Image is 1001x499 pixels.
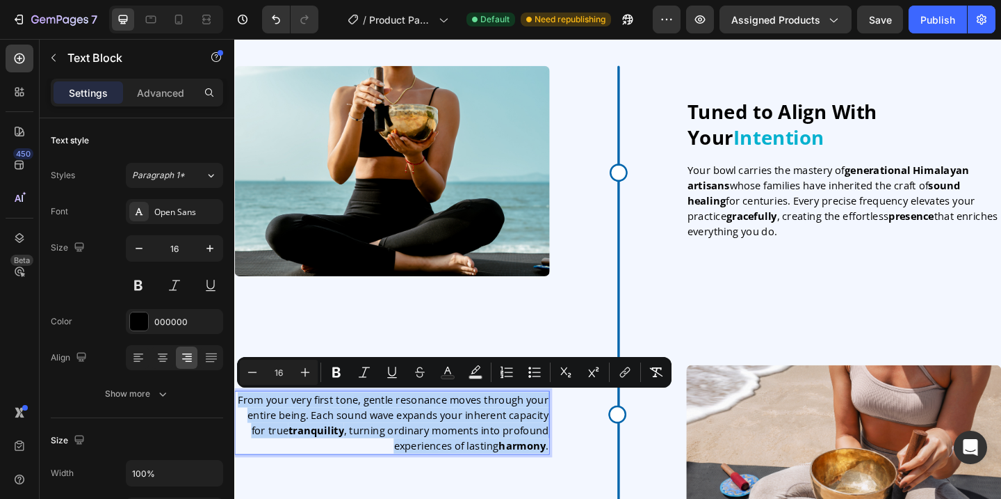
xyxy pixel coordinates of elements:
button: Save [857,6,903,33]
span: Assigned Products [731,13,820,27]
strong: generational Himalayan artisans [493,135,799,167]
span: Tuned to Align With Your [493,65,699,121]
div: Open Intercom Messenger [954,431,987,464]
span: Need republishing [535,13,605,26]
div: 000000 [154,316,220,328]
strong: harmony [287,435,339,450]
div: Publish [920,13,955,27]
div: Color [51,315,72,328]
div: Size [51,431,88,450]
p: Advanced [137,86,184,100]
div: Show more [105,387,170,401]
input: Auto [127,461,222,486]
button: 7 [6,6,104,33]
div: Font [51,205,68,218]
div: Beta [10,255,33,266]
div: Width [51,467,74,480]
p: Text Block [67,49,186,66]
p: Your bowl carries the mastery of whose families have inherited the craft of for centuries. Every ... [493,134,833,218]
p: Settings [69,86,108,100]
strong: gracefully [535,185,590,200]
p: 7 [91,11,97,28]
button: Publish [909,6,967,33]
span: / [363,13,366,27]
button: Show more [51,381,223,406]
div: Open Sans [154,206,220,219]
div: Text style [51,134,89,147]
span: Intention [543,93,642,121]
button: Paragraph 1* [126,163,223,188]
div: Styles [51,169,75,182]
div: Undo/Redo [262,6,318,33]
div: 450 [13,148,33,159]
span: Default [480,13,510,26]
button: Assigned Products [719,6,852,33]
strong: presence [712,185,761,200]
div: Size [51,239,88,258]
span: Save [869,14,892,26]
span: Product Page - Version 1.0 [369,13,433,27]
strong: sound healing [493,152,790,184]
div: Editor contextual toolbar [237,357,672,388]
span: Paragraph 1* [132,169,185,182]
iframe: Design area [234,39,1001,499]
div: Align [51,349,90,367]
